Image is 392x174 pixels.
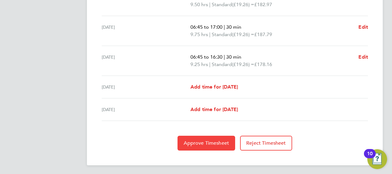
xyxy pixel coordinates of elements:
[190,106,238,113] a: Add time for [DATE]
[367,149,387,169] button: Open Resource Center, 10 new notifications
[254,2,272,7] span: £182.97
[212,1,232,8] span: Standard
[212,31,232,38] span: Standard
[190,106,238,112] span: Add time for [DATE]
[246,140,286,146] span: Reject Timesheet
[226,54,241,60] span: 30 min
[190,54,223,60] span: 06:45 to 16:30
[226,24,241,30] span: 30 min
[254,31,272,37] span: £187.79
[367,154,373,162] div: 10
[224,24,225,30] span: |
[190,83,238,91] a: Add time for [DATE]
[190,2,208,7] span: 9.50 hrs
[102,106,190,113] div: [DATE]
[178,136,235,151] button: Approve Timesheet
[190,61,208,67] span: 9.25 hrs
[209,2,210,7] span: |
[358,24,368,30] span: Edit
[102,83,190,91] div: [DATE]
[240,136,292,151] button: Reject Timesheet
[224,54,225,60] span: |
[232,31,254,37] span: (£19.26) =
[209,31,210,37] span: |
[102,23,190,38] div: [DATE]
[232,2,254,7] span: (£19.26) =
[184,140,229,146] span: Approve Timesheet
[232,61,254,67] span: (£19.26) =
[190,31,208,37] span: 9.75 hrs
[102,53,190,68] div: [DATE]
[190,84,238,90] span: Add time for [DATE]
[358,53,368,61] a: Edit
[254,61,272,67] span: £178.16
[209,61,210,67] span: |
[358,23,368,31] a: Edit
[212,61,232,68] span: Standard
[190,24,223,30] span: 06:45 to 17:00
[358,54,368,60] span: Edit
